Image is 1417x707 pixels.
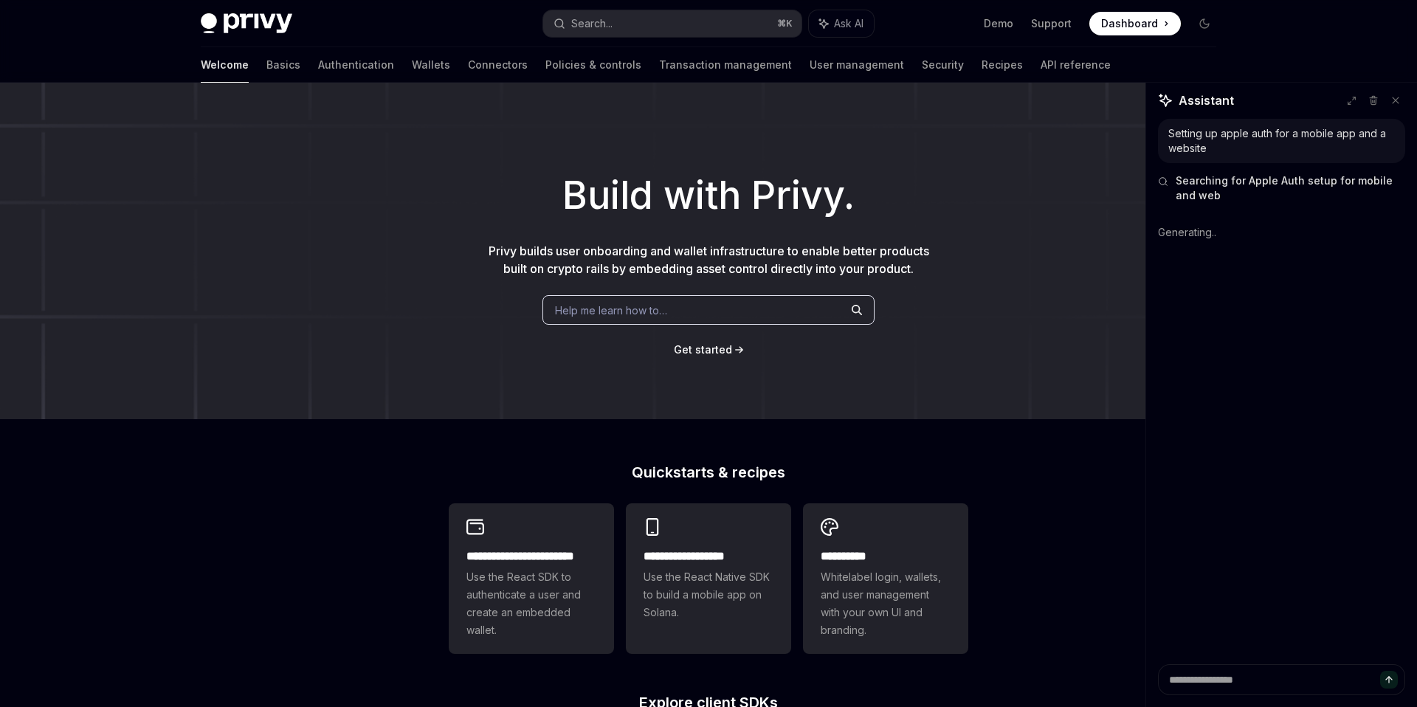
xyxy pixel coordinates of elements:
a: Recipes [982,47,1023,83]
span: Help me learn how to… [555,303,667,318]
h1: Build with Privy. [24,167,1393,224]
span: Get started [674,343,732,356]
a: Connectors [468,47,528,83]
a: Policies & controls [545,47,641,83]
button: Toggle dark mode [1193,12,1216,35]
button: Search...⌘K [543,10,801,37]
a: Demo [984,16,1013,31]
a: Transaction management [659,47,792,83]
a: Basics [266,47,300,83]
span: ⌘ K [777,18,793,30]
span: Use the React Native SDK to build a mobile app on Solana. [644,568,773,621]
span: Whitelabel login, wallets, and user management with your own UI and branding. [821,568,951,639]
a: **** **** **** ***Use the React Native SDK to build a mobile app on Solana. [626,503,791,654]
a: API reference [1041,47,1111,83]
a: **** *****Whitelabel login, wallets, and user management with your own UI and branding. [803,503,968,654]
span: Searching for Apple Auth setup for mobile and web [1176,173,1405,203]
div: Search... [571,15,613,32]
a: Dashboard [1089,12,1181,35]
button: Searching for Apple Auth setup for mobile and web [1158,173,1405,203]
a: Wallets [412,47,450,83]
a: User management [810,47,904,83]
a: Authentication [318,47,394,83]
button: Ask AI [809,10,874,37]
a: Get started [674,342,732,357]
span: Privy builds user onboarding and wallet infrastructure to enable better products built on crypto ... [489,244,929,276]
a: Welcome [201,47,249,83]
button: Send message [1380,671,1398,689]
a: Security [922,47,964,83]
div: Generating.. [1158,213,1405,252]
span: Dashboard [1101,16,1158,31]
span: Assistant [1179,92,1234,109]
div: Setting up apple auth for a mobile app and a website [1168,126,1395,156]
span: Use the React SDK to authenticate a user and create an embedded wallet. [466,568,596,639]
img: dark logo [201,13,292,34]
h2: Quickstarts & recipes [449,465,968,480]
span: Ask AI [834,16,863,31]
a: Support [1031,16,1072,31]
